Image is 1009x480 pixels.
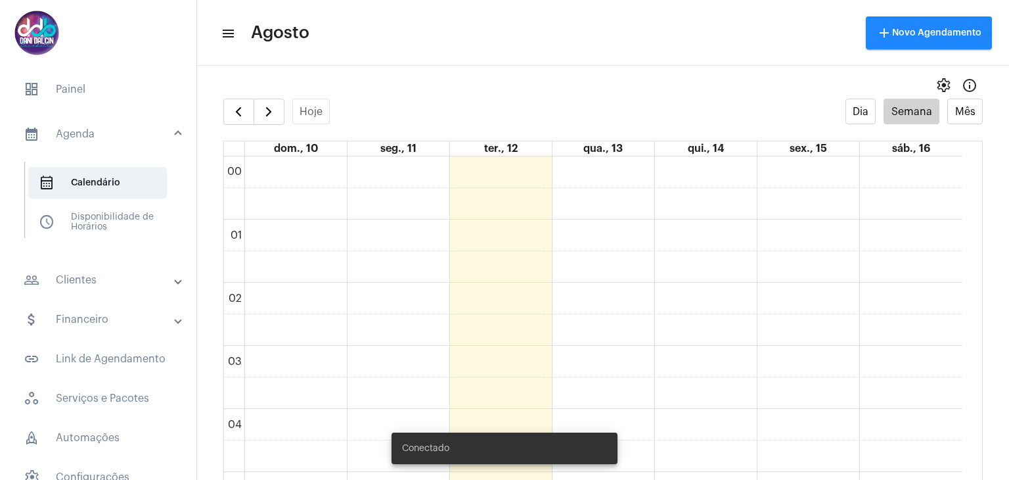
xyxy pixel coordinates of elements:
[13,383,183,414] span: Serviços e Pacotes
[24,312,175,327] mat-panel-title: Financeiro
[24,351,39,367] mat-icon: sidenav icon
[935,78,951,93] span: settings
[962,78,977,93] mat-icon: Info
[39,175,55,191] span: sidenav icon
[24,430,39,446] span: sidenav icon
[251,22,309,43] span: Agosto
[24,272,175,288] mat-panel-title: Clientes
[228,229,244,241] div: 01
[254,99,284,125] button: Próximo Semana
[24,126,39,142] mat-icon: sidenav icon
[226,293,244,304] div: 02
[225,166,244,178] div: 00
[221,26,234,41] mat-icon: sidenav icon
[581,141,625,156] a: 13 de agosto de 2025
[223,99,254,125] button: Semana Anterior
[866,16,992,49] button: Novo Agendamento
[24,391,39,406] span: sidenav icon
[13,422,183,454] span: Automações
[876,28,981,37] span: Novo Agendamento
[28,206,167,238] span: Disponibilidade de Horários
[947,99,983,124] button: Mês
[956,72,983,99] button: Info
[225,356,244,368] div: 03
[8,155,196,256] div: sidenav iconAgenda
[884,99,939,124] button: Semana
[24,126,175,142] mat-panel-title: Agenda
[787,141,830,156] a: 15 de agosto de 2025
[8,113,196,155] mat-expansion-panel-header: sidenav iconAgenda
[13,343,183,375] span: Link de Agendamento
[13,74,183,105] span: Painel
[402,442,449,455] span: Conectado
[889,141,933,156] a: 16 de agosto de 2025
[11,7,63,59] img: 5016df74-caca-6049-816a-988d68c8aa82.png
[378,141,419,156] a: 11 de agosto de 2025
[930,72,956,99] button: settings
[482,141,520,156] a: 12 de agosto de 2025
[24,312,39,327] mat-icon: sidenav icon
[8,264,196,296] mat-expansion-panel-header: sidenav iconClientes
[39,214,55,230] span: sidenav icon
[24,82,39,97] span: sidenav icon
[876,25,892,41] mat-icon: add
[845,99,876,124] button: Dia
[271,141,321,156] a: 10 de agosto de 2025
[292,99,330,124] button: Hoje
[28,167,167,199] span: Calendário
[225,419,244,431] div: 04
[685,141,727,156] a: 14 de agosto de 2025
[8,304,196,335] mat-expansion-panel-header: sidenav iconFinanceiro
[24,272,39,288] mat-icon: sidenav icon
